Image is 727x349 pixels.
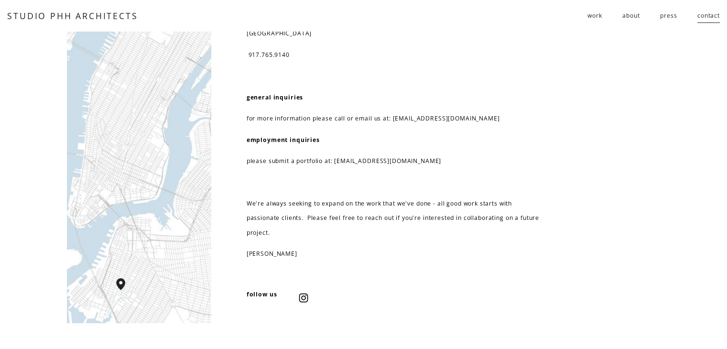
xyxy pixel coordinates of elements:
[247,136,320,144] strong: employment inquiries
[622,8,640,24] a: about
[247,111,541,126] p: for more information please call or email us at: [EMAIL_ADDRESS][DOMAIN_NAME]
[247,93,304,101] strong: general inquiries
[587,8,602,24] a: folder dropdown
[587,9,602,23] span: work
[299,293,308,303] a: Instagram
[247,290,277,298] strong: follow us
[660,8,677,24] a: press
[247,154,541,168] p: please submit a portfolio at: [EMAIL_ADDRESS][DOMAIN_NAME]
[247,196,541,240] p: We're always seeking to expand on the work that we've done - all good work starts with passionate...
[247,26,541,41] p: [GEOGRAPHIC_DATA]
[7,10,138,22] a: STUDIO PHH ARCHITECTS
[247,48,541,62] p: 917.765.9140
[247,247,541,261] p: [PERSON_NAME]
[697,8,720,24] a: contact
